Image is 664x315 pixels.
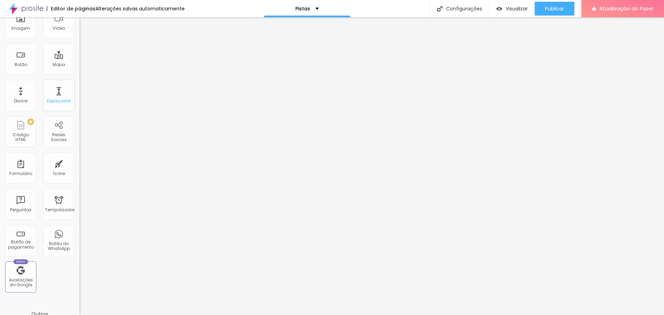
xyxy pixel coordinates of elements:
[16,260,26,264] font: Novo
[48,241,70,251] font: Botão do WhatsApp
[13,132,29,142] font: Código HTML
[599,5,654,12] font: Atualização do Fazer
[95,5,185,12] font: Alterações salvas automaticamente
[51,5,95,12] font: Editor de páginas
[47,98,71,104] font: Espaçador
[489,2,535,16] button: Visualizar
[535,2,574,16] button: Publicar
[15,62,27,67] font: Botão
[496,6,502,12] img: view-1.svg
[11,25,30,31] font: Imagem
[446,5,482,12] font: Configurações
[45,207,75,213] font: Temporizador
[53,170,65,176] font: Ícone
[80,17,664,315] iframe: Editor
[9,170,32,176] font: Formulário
[10,207,31,213] font: Perguntas
[295,5,310,12] font: Pistas
[437,6,443,12] img: Ícone
[53,62,65,67] font: Mapa
[53,25,65,31] font: Vídeo
[9,277,33,288] font: Avaliações do Google
[14,98,28,104] font: Divisor
[51,132,67,142] font: Redes Sociais
[506,5,528,12] font: Visualizar
[8,239,34,250] font: Botão de pagamento
[545,5,564,12] font: Publicar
